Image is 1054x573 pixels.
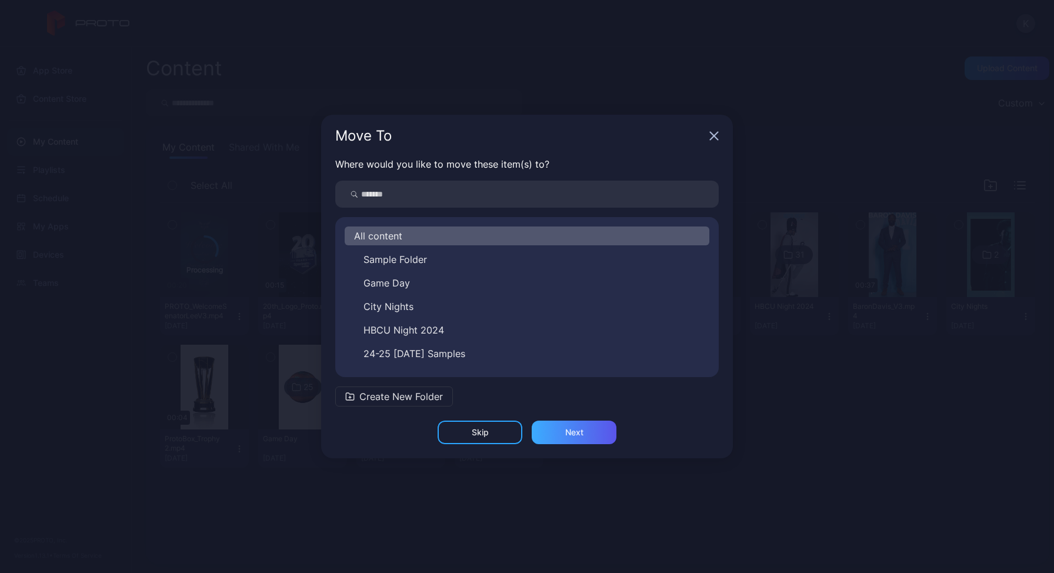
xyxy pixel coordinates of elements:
div: Skip [472,428,489,437]
span: HBCU Night 2024 [363,323,444,337]
button: Game Day [345,274,709,292]
div: Move To [335,129,705,143]
span: 24-25 [DATE] Samples [363,347,465,361]
button: Sample Folder [345,250,709,269]
button: Next [532,421,616,444]
button: Create New Folder [335,387,453,407]
span: City Nights [363,299,413,314]
button: City Nights [345,297,709,316]
button: 24-25 [DATE] Samples [345,344,709,363]
span: Sample Folder [363,252,427,266]
span: Game Day [363,276,410,290]
span: All content [354,229,402,243]
p: Where would you like to move these item(s) to? [335,157,719,171]
button: HBCU Night 2024 [345,321,709,339]
div: Next [565,428,583,437]
button: Skip [438,421,522,444]
span: Create New Folder [359,389,443,404]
